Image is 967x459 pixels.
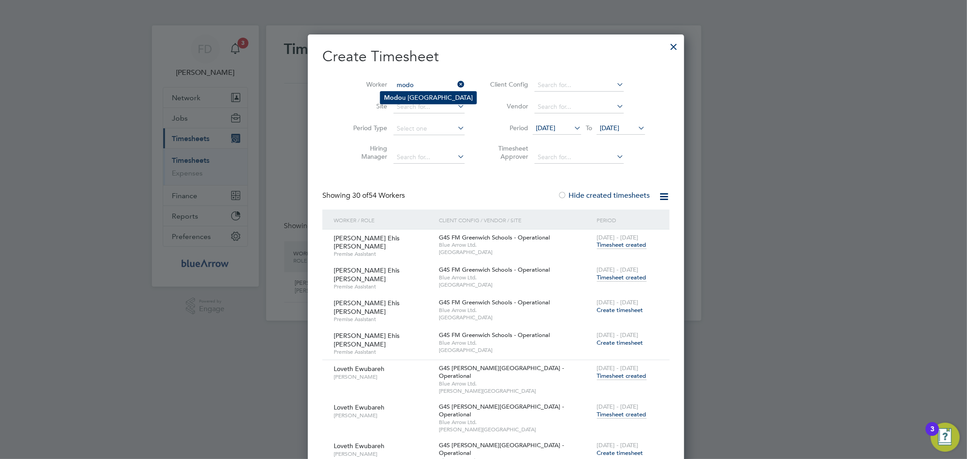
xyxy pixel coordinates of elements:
[334,266,399,283] span: [PERSON_NAME] Ehis [PERSON_NAME]
[597,449,643,457] span: Create timesheet
[597,241,646,249] span: Timesheet created
[439,298,550,306] span: G4S FM Greenwich Schools - Operational
[334,332,399,348] span: [PERSON_NAME] Ehis [PERSON_NAME]
[535,101,624,113] input: Search for...
[439,347,592,354] span: [GEOGRAPHIC_DATA]
[334,373,432,381] span: [PERSON_NAME]
[597,266,639,273] span: [DATE] - [DATE]
[439,426,592,433] span: [PERSON_NAME][GEOGRAPHIC_DATA]
[439,419,592,426] span: Blue Arrow Ltd.
[597,234,639,241] span: [DATE] - [DATE]
[394,79,465,92] input: Search for...
[439,307,592,314] span: Blue Arrow Ltd.
[439,380,592,387] span: Blue Arrow Ltd.
[322,47,670,66] h2: Create Timesheet
[597,403,639,410] span: [DATE] - [DATE]
[346,102,387,110] label: Site
[439,441,564,457] span: G4S [PERSON_NAME][GEOGRAPHIC_DATA] - Operational
[394,101,465,113] input: Search for...
[380,92,476,104] li: u [GEOGRAPHIC_DATA]
[930,429,934,441] div: 3
[439,403,564,418] span: G4S [PERSON_NAME][GEOGRAPHIC_DATA] - Operational
[439,266,550,273] span: G4S FM Greenwich Schools - Operational
[487,80,528,88] label: Client Config
[334,250,432,258] span: Premise Assistant
[487,102,528,110] label: Vendor
[439,241,592,249] span: Blue Arrow Ltd.
[439,249,592,256] span: [GEOGRAPHIC_DATA]
[439,274,592,281] span: Blue Arrow Ltd.
[439,234,550,241] span: G4S FM Greenwich Schools - Operational
[439,364,564,380] span: G4S [PERSON_NAME][GEOGRAPHIC_DATA] - Operational
[334,412,432,419] span: [PERSON_NAME]
[394,122,465,135] input: Select one
[439,314,592,321] span: [GEOGRAPHIC_DATA]
[558,191,650,200] label: Hide created timesheets
[439,331,550,339] span: G4S FM Greenwich Schools - Operational
[595,210,661,230] div: Period
[334,283,432,290] span: Premise Assistant
[536,124,555,132] span: [DATE]
[597,441,639,449] span: [DATE] - [DATE]
[597,372,646,380] span: Timesheet created
[439,339,592,347] span: Blue Arrow Ltd.
[394,151,465,164] input: Search for...
[346,124,387,132] label: Period Type
[597,364,639,372] span: [DATE] - [DATE]
[384,94,402,102] b: Modo
[597,273,646,282] span: Timesheet created
[334,403,384,411] span: Loveth Ewubareh
[334,365,384,373] span: Loveth Ewubareh
[597,298,639,306] span: [DATE] - [DATE]
[931,423,960,452] button: Open Resource Center, 3 new notifications
[334,299,399,315] span: [PERSON_NAME] Ehis [PERSON_NAME]
[600,124,619,132] span: [DATE]
[597,306,643,314] span: Create timesheet
[334,316,432,323] span: Premise Assistant
[535,151,624,164] input: Search for...
[322,191,407,200] div: Showing
[487,124,528,132] label: Period
[352,191,369,200] span: 30 of
[597,410,646,419] span: Timesheet created
[439,281,592,288] span: [GEOGRAPHIC_DATA]
[334,442,384,450] span: Loveth Ewubareh
[346,144,387,161] label: Hiring Manager
[535,79,624,92] input: Search for...
[487,144,528,161] label: Timesheet Approver
[334,348,432,356] span: Premise Assistant
[597,339,643,347] span: Create timesheet
[331,210,437,230] div: Worker / Role
[334,234,399,250] span: [PERSON_NAME] Ehis [PERSON_NAME]
[439,387,592,395] span: [PERSON_NAME][GEOGRAPHIC_DATA]
[352,191,405,200] span: 54 Workers
[346,80,387,88] label: Worker
[334,450,432,458] span: [PERSON_NAME]
[437,210,594,230] div: Client Config / Vendor / Site
[583,122,595,134] span: To
[597,331,639,339] span: [DATE] - [DATE]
